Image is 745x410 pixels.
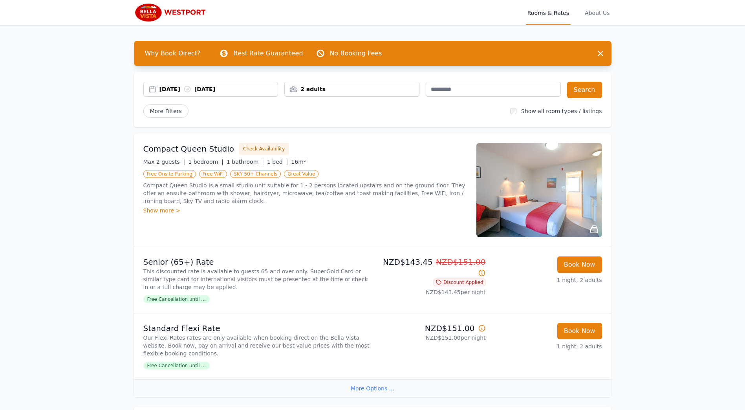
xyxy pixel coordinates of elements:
span: Discount Applied [433,278,486,286]
p: NZD$151.00 [376,323,486,334]
img: Bella Vista Westport [134,3,209,22]
button: Search [567,82,602,98]
div: More Options ... [134,379,611,397]
span: Why Book Direct? [139,46,207,61]
span: 16m² [291,159,306,165]
p: 1 night, 2 adults [492,342,602,350]
label: Show all room types / listings [521,108,602,114]
span: Free Onsite Parking [143,170,196,178]
span: Free Cancellation until ... [143,362,210,370]
p: Best Rate Guaranteed [233,49,303,58]
span: More Filters [143,104,189,118]
span: Max 2 guests | [143,159,185,165]
p: Senior (65+) Rate [143,256,370,267]
p: NZD$143.45 [376,256,486,278]
button: Check Availability [239,143,289,155]
h3: Compact Queen Studio [143,143,234,154]
span: 1 bedroom | [188,159,223,165]
span: 1 bathroom | [227,159,264,165]
span: Free WiFi [199,170,227,178]
p: No Booking Fees [330,49,382,58]
div: [DATE] [DATE] [159,85,278,93]
span: SKY 50+ Channels [230,170,281,178]
p: Our Flexi-Rates rates are only available when booking direct on the Bella Vista website. Book now... [143,334,370,357]
div: Show more > [143,207,467,214]
p: 1 night, 2 adults [492,276,602,284]
span: 1 bed | [267,159,288,165]
span: NZD$151.00 [436,257,486,267]
p: Standard Flexi Rate [143,323,370,334]
p: This discounted rate is available to guests 65 and over only. SuperGold Card or similar type card... [143,267,370,291]
div: 2 adults [285,85,419,93]
span: Free Cancellation until ... [143,295,210,303]
button: Book Now [557,323,602,339]
p: NZD$151.00 per night [376,334,486,342]
p: NZD$143.45 per night [376,288,486,296]
span: Great Value [284,170,319,178]
button: Book Now [557,256,602,273]
p: Compact Queen Studio is a small studio unit suitable for 1 - 2 persons located upstairs and on th... [143,181,467,205]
